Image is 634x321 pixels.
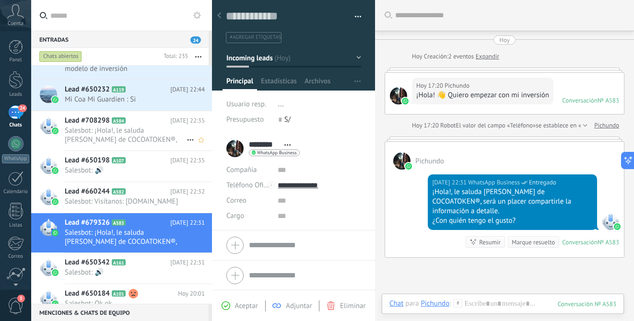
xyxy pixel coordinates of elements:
span: Aceptar [235,301,258,310]
div: Panel [2,57,30,63]
span: Pichundo [390,87,407,104]
button: Correo [226,193,247,208]
span: WhatsApp Business [257,150,297,155]
span: Archivos [305,77,330,91]
img: waba.svg [52,229,59,236]
div: ¡Hola!, le saluda [PERSON_NAME] de COCOATOKEN®, será un placer compartirle la información a detalle. [432,187,593,216]
span: A582 [112,188,126,195]
span: [DATE] 22:31 [170,218,205,228]
div: Cargo [226,208,270,224]
span: Eliminar [340,301,365,310]
span: Salesbot: Ok ok [65,299,187,308]
span: Salesbot: Visítanos: [DOMAIN_NAME] [65,197,187,206]
a: Lead #679326 A583 [DATE] 22:31 Salesbot: ¡Hola!, le saluda [PERSON_NAME] de COCOATOKEN®, será un ... [31,213,212,252]
span: Lead #650342 [65,258,110,267]
span: Salesbot: ¡Hola!, le saluda [PERSON_NAME] de COCOATOKEN®, será un placer compartirle la informaci... [65,228,187,246]
span: Presupuesto [226,115,264,124]
img: waba.svg [52,269,59,276]
img: waba.svg [52,300,59,307]
span: Correo [226,196,247,205]
span: S/ [284,115,291,124]
span: [DATE] 22:35 [170,116,205,126]
span: Pichundo [393,152,411,170]
img: waba.svg [52,198,59,205]
span: #agregar etiquetas [230,34,281,41]
span: Lead #708298 [65,116,110,126]
div: Hoy [412,52,424,61]
div: Conversación [562,238,598,246]
div: Total: 235 [160,52,188,61]
div: Creación: [412,52,499,61]
div: Marque resuelto [512,238,555,247]
span: Lead #650232 [65,85,110,94]
a: Lead #660244 A582 [DATE] 22:32 Salesbot: Visítanos: [DOMAIN_NAME] [31,182,212,213]
span: Hoy 20:01 [178,289,205,298]
span: Principal [226,77,253,91]
span: Salesbot: 🔊 [65,166,187,175]
div: Correo [2,253,30,260]
span: [DATE] 22:44 [170,85,205,94]
div: № A583 [598,96,619,104]
span: Cuenta [8,21,23,27]
span: Entregado [529,178,556,187]
a: Lead #650232 A119 [DATE] 22:44 Mi Coa Mi Guardien : Si [31,80,212,111]
span: A161 [112,259,126,265]
span: se establece en «[PHONE_NUMBER]» [536,121,634,130]
a: Lead #650184 A101 Hoy 20:01 Salesbot: Ok ok [31,284,212,315]
div: Menciones & Chats de equipo [31,304,209,321]
div: Usuario resp. [226,97,271,112]
div: Compañía [226,162,270,178]
span: Lead #679326 [65,218,110,228]
span: para [405,299,419,309]
div: Entradas [31,31,209,48]
span: Cargo [226,212,244,219]
div: Conversación [562,96,598,104]
span: A101 [112,290,126,297]
button: Teléfono Oficina [226,178,270,193]
div: Presupuesto [226,112,271,127]
span: 3 [17,295,25,302]
span: A119 [112,86,126,92]
span: Pichundo [415,157,444,166]
span: Salesbot: ¡Hola!, le saluda [PERSON_NAME] de COCOATOKEN®, será un placer compartirle la informaci... [65,126,187,144]
span: 24 [18,104,26,112]
span: Usuario resp. [226,100,266,109]
span: [DATE] 22:35 [170,156,205,165]
span: 24 [190,36,201,44]
span: A107 [112,157,126,163]
img: waba.svg [614,223,621,230]
img: waba.svg [52,167,59,174]
div: Hoy 17:20 [416,81,445,91]
span: Lead #650184 [65,289,110,298]
div: ¡Hola! 👋 Quiero empezar con mi inversión [416,91,549,100]
img: waba.svg [52,96,59,103]
span: Mi Coa Mi Guardien : Si [65,95,187,104]
img: waba.svg [405,163,412,170]
div: Hoy 17:20 [412,121,440,130]
span: Estadísticas [261,77,297,91]
span: Pichundo [445,81,470,91]
img: waba.svg [402,98,409,104]
span: Robot [440,121,456,129]
span: [DATE] 22:31 [170,258,205,267]
span: El valor del campo «Teléfono» [456,121,536,130]
a: Pichundo [594,121,619,130]
div: [DATE] 22:31 [432,178,468,187]
span: Salesbot: 🔊 [65,268,187,277]
span: A583 [112,219,126,226]
div: Listas [2,222,30,229]
a: Lead #708298 A584 [DATE] 22:35 Salesbot: ¡Hola!, le saluda [PERSON_NAME] de COCOATOKEN®, será un ... [31,111,212,150]
div: Chats abiertos [39,51,82,62]
div: Hoy [499,35,510,45]
span: Lead #650198 [65,156,110,165]
span: Teléfono Oficina [226,181,276,190]
a: Lead #650198 A107 [DATE] 22:35 Salesbot: 🔊 [31,151,212,182]
span: WhatsApp Business [468,178,520,187]
div: 583 [558,300,616,308]
div: WhatsApp [2,154,29,163]
div: ¿Con quién tengo el gusto? [432,216,593,226]
span: Adjuntar [286,301,312,310]
a: Lead #650342 A161 [DATE] 22:31 Salesbot: 🔊 [31,253,212,284]
span: : [449,299,451,309]
div: Chats [2,122,30,128]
